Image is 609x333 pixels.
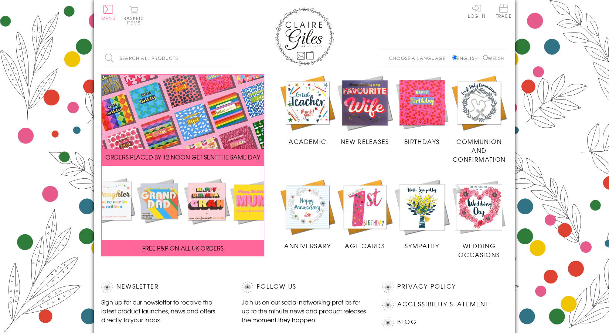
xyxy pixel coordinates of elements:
a: Birthdays [394,74,451,146]
p: Join us on our social networking profiles for up to the minute news and product releases the mome... [242,297,367,324]
span: Age Cards [345,241,385,250]
input: Welsh [483,55,488,60]
input: Search [223,50,231,67]
a: Accessibility Statement [397,299,489,309]
a: New Releases [336,74,394,146]
a: Blog [397,317,417,327]
button: Basket0 items [123,6,144,25]
span: New Releases [341,137,389,146]
a: Wedding Occasions [450,178,508,259]
span: Menu [101,15,116,21]
a: Trade [496,4,511,20]
p: Choose a language: [389,55,451,61]
button: Menu [101,5,116,20]
a: Anniversary [279,178,336,250]
h2: Newsletter [101,282,227,293]
a: Academic [279,74,336,146]
label: Welsh [483,55,504,61]
a: Sympathy [394,178,451,250]
h2: Follow Us [242,282,367,293]
span: ORDERS PLACED BY 12 NOON GET SENT THE SAME DAY [105,152,260,161]
input: Search all products [101,50,231,67]
span: Academic [289,137,327,146]
span: Communion and Confirmation [453,137,506,164]
span: Anniversary [284,241,331,250]
span: 0 items [127,15,144,26]
a: Communion and Confirmation [450,74,508,164]
a: Privacy Policy [397,282,456,292]
span: FREE P&P ON ALL UK ORDERS [142,243,224,252]
img: Claire Giles Greetings Cards [275,7,334,66]
span: Wedding Occasions [458,241,500,259]
label: English [452,55,482,61]
span: Birthdays [404,137,440,146]
a: Age Cards [336,178,394,250]
span: Trade [496,4,511,18]
p: Sign up for our newsletter to receive the latest product launches, news and offers directly to yo... [101,297,227,324]
input: English [452,55,457,60]
span: Sympathy [405,241,439,250]
a: Log In [468,4,486,18]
